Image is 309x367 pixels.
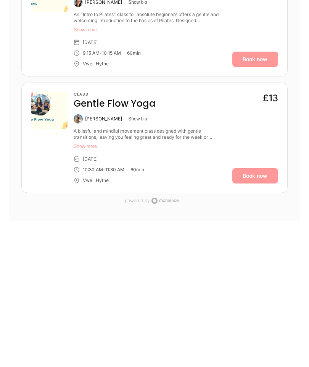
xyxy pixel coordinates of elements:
h4: Gentle Flow Yoga [74,97,156,110]
img: Alexandra Poppy [74,114,83,123]
h3: Class [74,92,156,97]
div: 9:15 AM [83,50,100,56]
a: Book now [232,168,278,183]
div: £13 [263,92,278,104]
div: - [103,167,105,173]
div: 11:30 AM [105,167,124,173]
a: Book now [232,52,278,67]
div: 10:30 AM [83,167,103,173]
div: An "Intro to Pilates" class for absolute beginners offers a gentle and welcoming introduction to ... [74,11,219,24]
div: A blissful and mindful movement class designed with gentle transitions, leaving you feeling great... [74,128,219,140]
div: [PERSON_NAME] [85,116,122,122]
div: [DATE] [83,156,98,162]
div: Vwell Hythe [83,61,109,67]
div: [DATE] [83,39,98,45]
button: Show more [74,27,219,33]
div: 10:15 AM [102,50,121,56]
div: Vwell Hythe [83,177,109,183]
img: 61e4154f-1df3-4cf4-9c57-15847db83959.png [31,92,68,129]
div: 60 min [127,50,141,56]
div: 60 min [130,167,144,173]
button: Show more [74,143,219,149]
div: - [100,50,102,56]
button: Show bio [128,116,147,122]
